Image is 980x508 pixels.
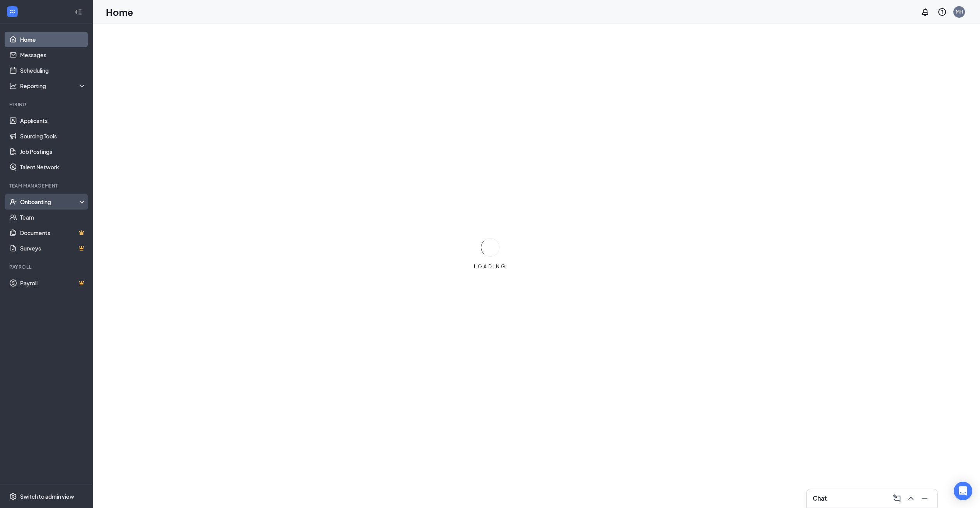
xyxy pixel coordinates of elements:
svg: WorkstreamLogo [8,8,16,15]
svg: Minimize [920,494,929,503]
div: Team Management [9,182,85,189]
div: Payroll [9,264,85,270]
div: Reporting [20,82,87,90]
svg: Collapse [75,8,82,16]
div: Onboarding [20,198,80,206]
a: Sourcing Tools [20,128,86,144]
button: Minimize [919,492,931,505]
div: Hiring [9,101,85,108]
svg: QuestionInfo [938,7,947,17]
h3: Chat [813,494,827,503]
a: DocumentsCrown [20,225,86,240]
a: Messages [20,47,86,63]
a: Scheduling [20,63,86,78]
svg: UserCheck [9,198,17,206]
a: Talent Network [20,159,86,175]
svg: ChevronUp [906,494,915,503]
a: Job Postings [20,144,86,159]
div: LOADING [471,263,510,270]
a: Home [20,32,86,47]
svg: Settings [9,493,17,500]
a: Team [20,210,86,225]
svg: Analysis [9,82,17,90]
button: ComposeMessage [891,492,903,505]
svg: ComposeMessage [892,494,902,503]
svg: Notifications [921,7,930,17]
div: MH [956,9,963,15]
a: Applicants [20,113,86,128]
div: Switch to admin view [20,493,74,500]
div: Open Intercom Messenger [954,482,972,500]
h1: Home [106,5,133,19]
button: ChevronUp [905,492,917,505]
a: PayrollCrown [20,275,86,291]
a: SurveysCrown [20,240,86,256]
